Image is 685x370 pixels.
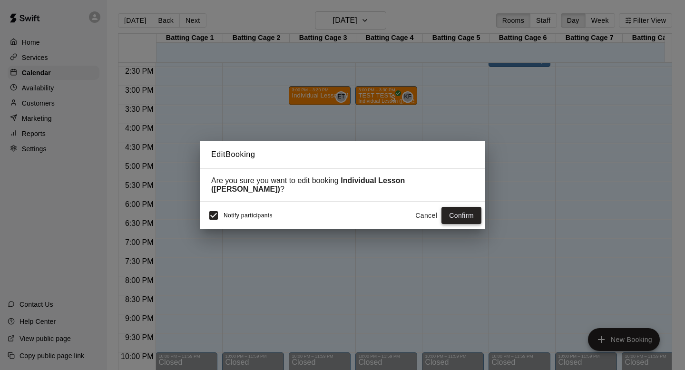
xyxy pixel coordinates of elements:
[441,207,481,224] button: Confirm
[211,176,405,193] strong: Individual Lesson ([PERSON_NAME])
[411,207,441,224] button: Cancel
[211,176,474,194] div: Are you sure you want to edit booking ?
[224,212,273,219] span: Notify participants
[200,141,485,168] h2: Edit Booking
